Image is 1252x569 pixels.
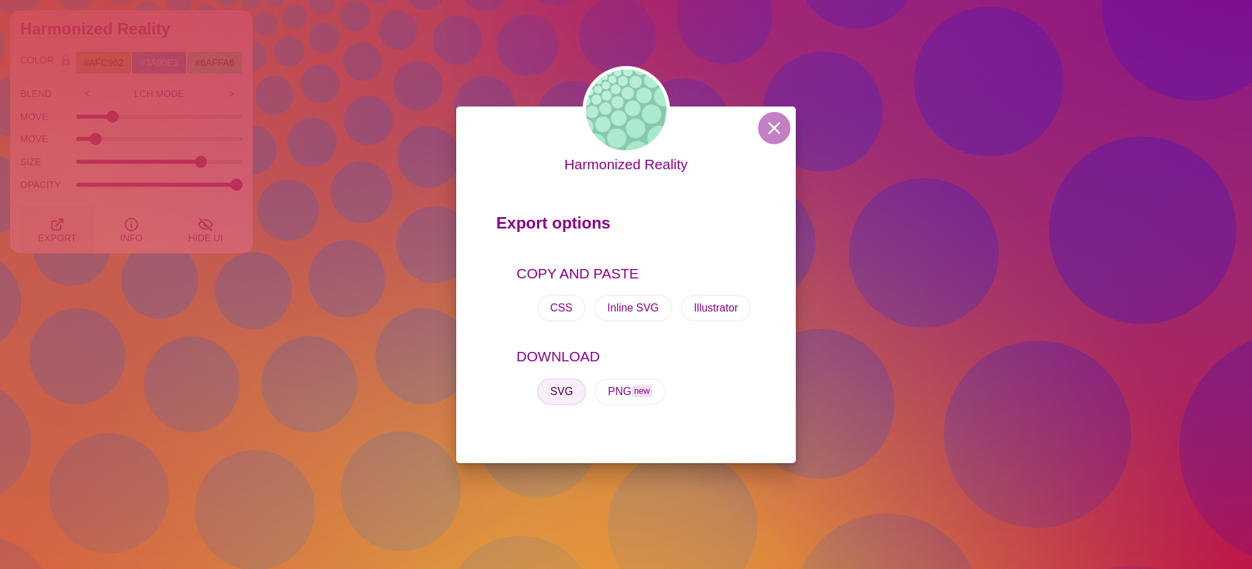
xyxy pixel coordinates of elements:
p: DOWNLOAD [517,346,756,367]
p: Export options [497,208,756,245]
button: Inline SVG [594,295,672,322]
button: CSS [537,295,586,322]
span: new [631,386,652,397]
button: SVG [537,378,587,405]
img: green circles expanding outward from top left corner [582,66,670,154]
p: COPY AND PASTE [517,263,756,284]
button: PNGnew [594,378,666,405]
button: Illustrator [681,295,752,322]
p: Harmonized Reality [564,154,687,175]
